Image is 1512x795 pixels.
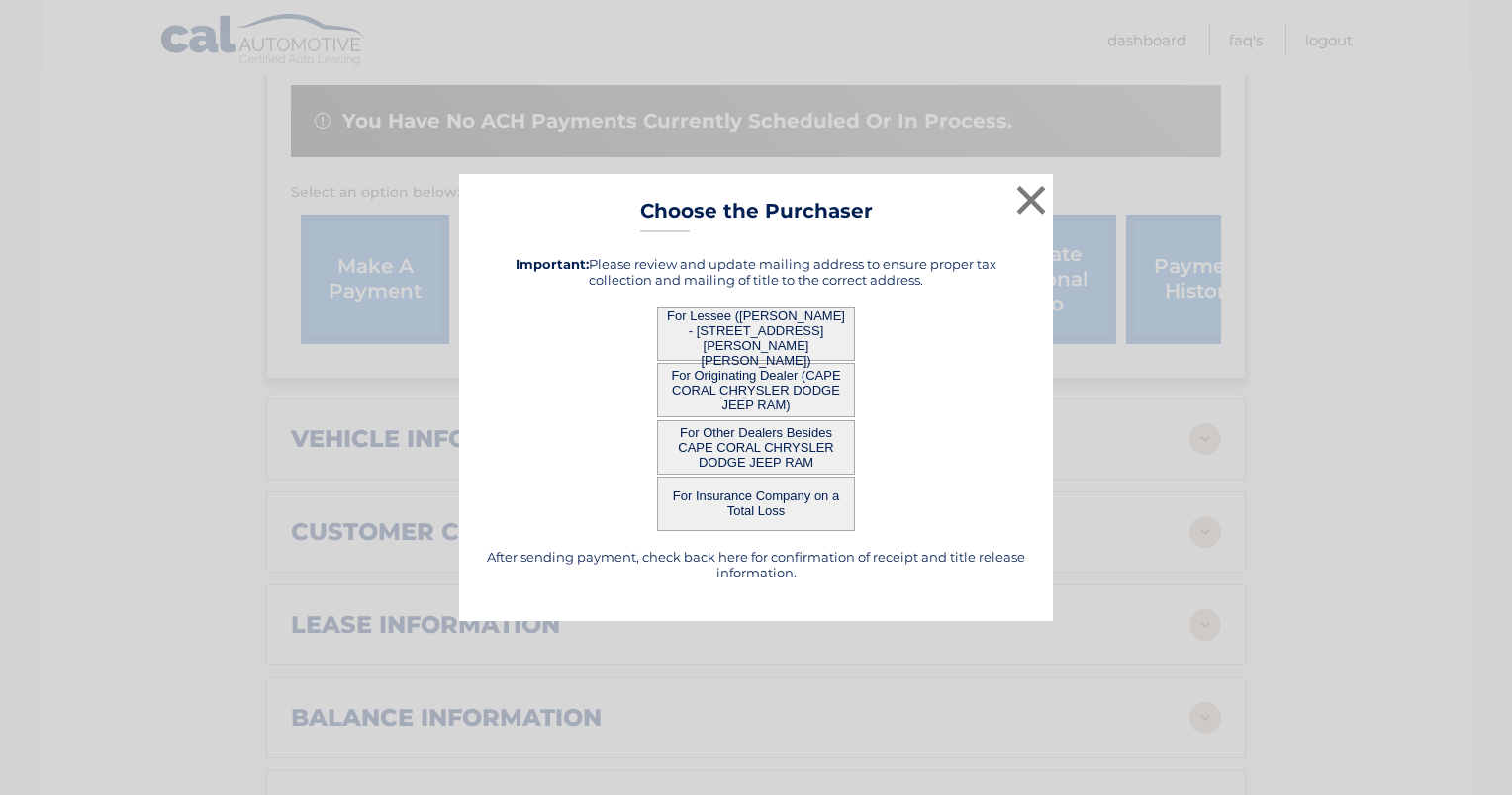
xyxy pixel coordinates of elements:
h3: Choose the Purchaser [640,199,873,233]
button: For Other Dealers Besides CAPE CORAL CHRYSLER DODGE JEEP RAM [657,420,855,475]
button: For Lessee ([PERSON_NAME] - [STREET_ADDRESS][PERSON_NAME][PERSON_NAME]) [657,307,855,361]
h5: Please review and update mailing address to ensure proper tax collection and mailing of title to ... [484,256,1028,288]
button: For Insurance Company on a Total Loss [657,477,855,531]
strong: Important: [516,256,589,272]
button: For Originating Dealer (CAPE CORAL CHRYSLER DODGE JEEP RAM) [657,363,855,417]
h5: After sending payment, check back here for confirmation of receipt and title release information. [484,549,1028,580]
button: × [1011,180,1051,220]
